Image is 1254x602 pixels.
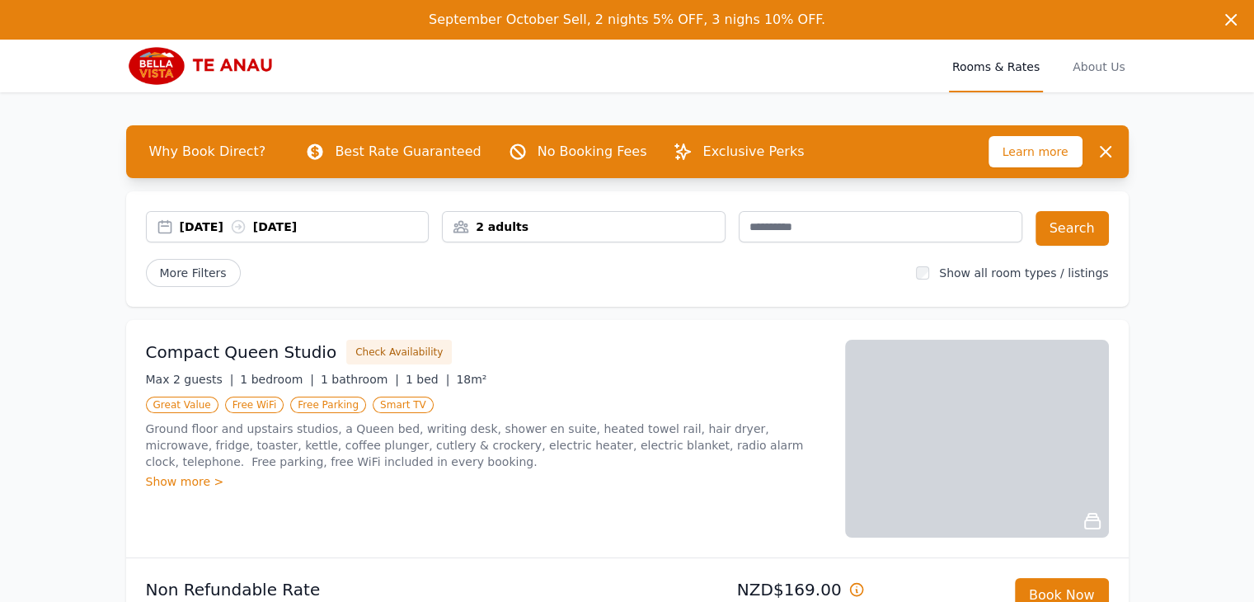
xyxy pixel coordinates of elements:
span: Why Book Direct? [136,135,279,168]
span: September October Sell, 2 nights 5% OFF, 3 nighs 10% OFF. [429,12,825,27]
span: 1 bed | [406,373,449,386]
span: Learn more [989,136,1083,167]
button: Check Availability [346,340,452,364]
button: Search [1036,211,1109,246]
span: Great Value [146,397,218,413]
p: No Booking Fees [538,142,647,162]
span: 18m² [456,373,486,386]
span: 1 bedroom | [240,373,314,386]
span: More Filters [146,259,241,287]
p: Exclusive Perks [702,142,804,162]
a: Rooms & Rates [949,40,1043,92]
span: 1 bathroom | [321,373,399,386]
span: Free Parking [290,397,366,413]
span: Smart TV [373,397,434,413]
p: Ground floor and upstairs studios, a Queen bed, writing desk, shower en suite, heated towel rail,... [146,421,825,470]
img: Bella Vista Te Anau [126,46,285,86]
span: Max 2 guests | [146,373,234,386]
a: About Us [1069,40,1128,92]
p: NZD$169.00 [634,578,865,601]
h3: Compact Queen Studio [146,341,337,364]
div: [DATE] [DATE] [180,219,429,235]
span: Free WiFi [225,397,284,413]
div: 2 adults [443,219,725,235]
p: Best Rate Guaranteed [335,142,481,162]
div: Show more > [146,473,825,490]
p: Non Refundable Rate [146,578,621,601]
label: Show all room types / listings [939,266,1108,280]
